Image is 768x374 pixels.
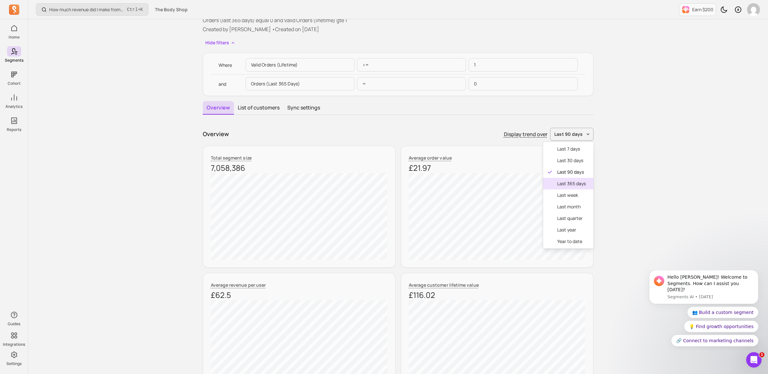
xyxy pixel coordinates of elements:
[550,128,594,141] button: last 90 days
[554,131,583,137] span: last 90 days
[557,227,586,233] span: last year
[557,157,586,164] span: last 30 days
[557,169,586,175] span: last 90 days
[557,204,586,210] span: last month
[557,180,586,187] span: last 365 days
[557,192,586,198] span: last week
[759,352,764,357] span: 1
[543,142,594,248] div: last 90 days
[557,146,586,152] span: last 7 days
[557,238,586,245] span: year to date
[639,270,768,350] iframe: Intercom notifications message
[557,215,586,222] span: last quarter
[746,352,762,368] iframe: Intercom live chat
